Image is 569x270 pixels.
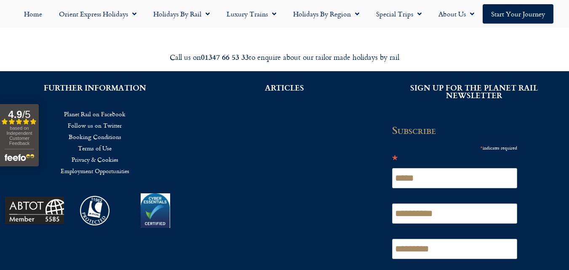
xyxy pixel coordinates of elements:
a: Booking Conditions [13,131,177,142]
strong: 01347 66 53 33 [201,51,249,62]
h2: Subscribe [392,124,523,136]
a: Start your Journey [483,4,553,24]
a: Holidays by Rail [145,4,218,24]
a: Employment Opportunities [13,165,177,176]
a: About Us [430,4,483,24]
a: Orient Express Holidays [51,4,145,24]
a: Privacy & Cookies [13,154,177,165]
div: Call us on to enquire about our tailor made holidays by rail [49,52,521,62]
h2: FURTHER INFORMATION [13,84,177,91]
h2: SIGN UP FOR THE PLANET RAIL NEWSLETTER [392,84,556,99]
nav: Menu [4,4,565,24]
nav: Menu [13,108,177,176]
a: Luxury Trains [218,4,285,24]
a: Home [16,4,51,24]
a: Follow us on Twitter [13,120,177,131]
a: Planet Rail on Facebook [13,108,177,120]
h2: ARTICLES [202,84,366,91]
a: Terms of Use [13,142,177,154]
a: Special Trips [368,4,430,24]
div: indicates required [392,142,518,152]
a: Holidays by Region [285,4,368,24]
